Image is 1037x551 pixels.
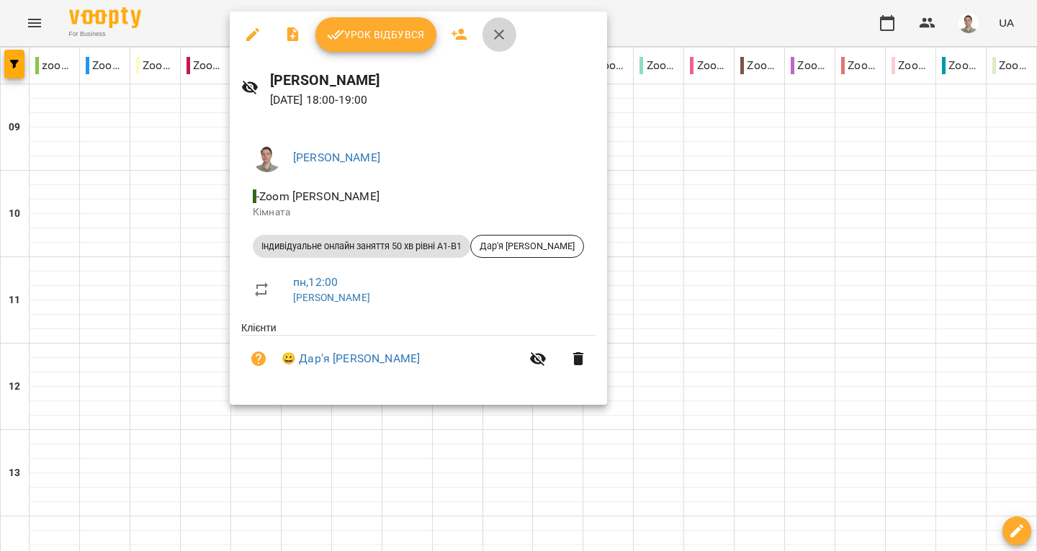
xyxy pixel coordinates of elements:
a: [PERSON_NAME] [293,151,380,164]
img: 08937551b77b2e829bc2e90478a9daa6.png [253,143,282,172]
p: [DATE] 18:00 - 19:00 [270,91,596,109]
div: Дар'я [PERSON_NAME] [470,235,584,258]
span: - Zoom [PERSON_NAME] [253,189,382,203]
p: Кімната [253,205,584,220]
button: Візит ще не сплачено. Додати оплату? [241,341,276,376]
span: Індивідуальне онлайн заняття 50 хв рівні А1-В1 [253,240,470,253]
a: 😀 Дар'я [PERSON_NAME] [282,350,420,367]
span: Дар'я [PERSON_NAME] [471,240,583,253]
span: Урок відбувся [327,26,425,43]
ul: Клієнти [241,321,596,388]
h6: [PERSON_NAME] [270,69,596,91]
a: пн , 12:00 [293,275,338,289]
a: [PERSON_NAME] [293,292,370,303]
button: Урок відбувся [315,17,436,52]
